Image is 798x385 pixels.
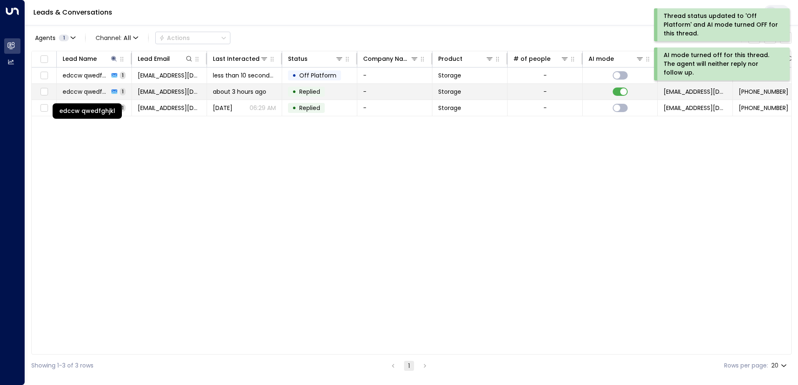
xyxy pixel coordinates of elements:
[664,87,727,96] span: leads@space-station.co.uk
[120,72,126,79] span: 1
[155,32,230,44] button: Actions
[363,54,419,64] div: Company Name
[213,71,276,80] span: less than 10 seconds ago
[357,100,432,116] td: -
[543,87,547,96] div: -
[299,71,336,80] span: Off Platform
[438,87,461,96] span: Storage
[39,54,49,65] span: Toggle select all
[357,67,432,83] td: -
[63,71,109,80] span: edccw qwedfghjkl
[299,87,320,96] span: Replied
[771,360,788,372] div: 20
[664,51,778,77] div: AI mode turned off for this thread. The agent will neither reply nor follow up.
[357,84,432,100] td: -
[588,54,644,64] div: AI mode
[138,71,201,80] span: ehfdvbnht@gmail.com
[513,54,551,64] div: # of people
[213,54,260,64] div: Last Interacted
[588,54,614,64] div: AI mode
[438,71,461,80] span: Storage
[543,71,547,80] div: -
[120,104,126,111] span: 1
[53,103,122,119] div: edccw qwedfghjkl
[138,87,201,96] span: ehfdvbnht@gmail.com
[31,32,78,44] button: Agents1
[63,54,118,64] div: Lead Name
[438,54,494,64] div: Product
[438,54,462,64] div: Product
[213,54,268,64] div: Last Interacted
[39,103,49,113] span: Toggle select row
[124,35,131,41] span: All
[39,87,49,97] span: Toggle select row
[59,35,69,41] span: 1
[292,85,296,99] div: •
[250,104,276,112] p: 06:29 AM
[35,35,56,41] span: Agents
[739,87,788,96] span: +441924650515
[388,360,430,371] nav: pagination navigation
[63,87,109,96] span: edccw qwedfghjkl
[92,32,141,44] span: Channel:
[543,104,547,112] div: -
[363,54,410,64] div: Company Name
[664,12,778,38] div: Thread status updated to 'Off Platform' and AI mode turned OFF for this thread.
[120,88,126,95] span: 1
[138,54,170,64] div: Lead Email
[155,32,230,44] div: Button group with a nested menu
[288,54,308,64] div: Status
[159,34,190,42] div: Actions
[33,7,112,17] a: Leads & Conversations
[438,104,461,112] span: Storage
[292,68,296,82] div: •
[138,104,201,112] span: ehfdvbnht@gmail.com
[31,361,93,370] div: Showing 1-3 of 3 rows
[63,54,97,64] div: Lead Name
[213,104,232,112] span: Aug 20, 2025
[288,54,343,64] div: Status
[213,87,266,96] span: about 3 hours ago
[724,361,768,370] label: Rows per page:
[404,361,414,371] button: page 1
[292,101,296,115] div: •
[513,54,569,64] div: # of people
[39,70,49,81] span: Toggle select row
[664,104,727,112] span: leads@space-station.co.uk
[739,104,788,112] span: +441924650515
[92,32,141,44] button: Channel:All
[299,104,320,112] span: Replied
[138,54,193,64] div: Lead Email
